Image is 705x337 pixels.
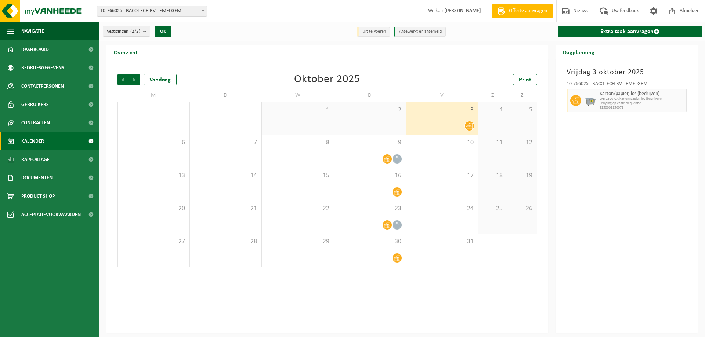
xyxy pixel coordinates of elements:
[410,106,474,114] span: 3
[194,205,258,213] span: 21
[492,4,553,18] a: Offerte aanvragen
[190,89,262,102] td: D
[21,77,64,95] span: Contactpersonen
[117,74,129,85] span: Vorige
[194,139,258,147] span: 7
[97,6,207,17] span: 10-766025 - BACOTECH BV - EMELGEM
[122,172,186,180] span: 13
[122,139,186,147] span: 6
[338,106,402,114] span: 2
[567,67,687,78] h3: Vrijdag 3 oktober 2025
[334,89,406,102] td: D
[513,74,537,85] a: Print
[406,89,478,102] td: V
[21,40,49,59] span: Dashboard
[338,172,402,180] span: 16
[338,238,402,246] span: 30
[410,205,474,213] span: 24
[482,205,504,213] span: 25
[21,22,44,40] span: Navigatie
[97,6,207,16] span: 10-766025 - BACOTECH BV - EMELGEM
[262,89,334,102] td: W
[567,81,687,89] div: 10-766025 - BACOTECH BV - EMELGEM
[511,172,533,180] span: 19
[194,238,258,246] span: 28
[155,26,171,37] button: OK
[265,172,330,180] span: 15
[294,74,360,85] div: Oktober 2025
[556,45,602,59] h2: Dagplanning
[511,139,533,147] span: 12
[511,205,533,213] span: 26
[357,27,390,37] li: Uit te voeren
[21,187,55,205] span: Product Shop
[410,139,474,147] span: 10
[482,106,504,114] span: 4
[600,106,685,110] span: T250002150072
[21,95,49,114] span: Gebruikers
[21,205,81,224] span: Acceptatievoorwaarden
[106,45,145,59] h2: Overzicht
[194,172,258,180] span: 14
[265,139,330,147] span: 8
[519,77,531,83] span: Print
[478,89,508,102] td: Z
[410,172,474,180] span: 17
[558,26,702,37] a: Extra taak aanvragen
[507,7,549,15] span: Offerte aanvragen
[265,205,330,213] span: 22
[21,169,53,187] span: Documenten
[600,101,685,106] span: Lediging op vaste frequentie
[103,26,150,37] button: Vestigingen(2/2)
[265,106,330,114] span: 1
[117,89,190,102] td: M
[122,205,186,213] span: 20
[129,74,140,85] span: Volgende
[130,29,140,34] count: (2/2)
[338,205,402,213] span: 23
[444,8,481,14] strong: [PERSON_NAME]
[122,238,186,246] span: 27
[482,172,504,180] span: 18
[394,27,446,37] li: Afgewerkt en afgemeld
[585,95,596,106] img: WB-2500-GAL-GY-01
[600,97,685,101] span: WB-2500-GA karton/papier, los (bedrijven)
[107,26,140,37] span: Vestigingen
[21,150,50,169] span: Rapportage
[21,132,44,150] span: Kalender
[600,91,685,97] span: Karton/papier, los (bedrijven)
[507,89,537,102] td: Z
[338,139,402,147] span: 9
[410,238,474,246] span: 31
[144,74,177,85] div: Vandaag
[265,238,330,246] span: 29
[21,114,50,132] span: Contracten
[511,106,533,114] span: 5
[482,139,504,147] span: 11
[21,59,64,77] span: Bedrijfsgegevens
